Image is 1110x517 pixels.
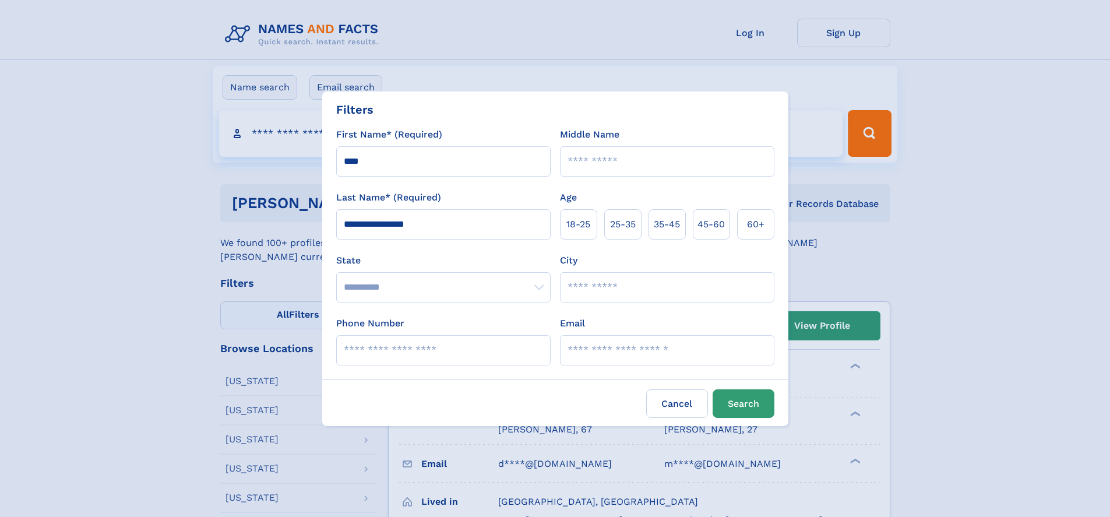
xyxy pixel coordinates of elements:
label: Age [560,191,577,205]
span: 18‑25 [566,217,590,231]
span: 45‑60 [697,217,725,231]
label: City [560,254,577,268]
span: 35‑45 [654,217,680,231]
label: Last Name* (Required) [336,191,441,205]
span: 25‑35 [610,217,636,231]
label: Email [560,316,585,330]
div: Filters [336,101,373,118]
label: Phone Number [336,316,404,330]
label: First Name* (Required) [336,128,442,142]
label: Cancel [646,389,708,418]
button: Search [713,389,774,418]
label: Middle Name [560,128,619,142]
span: 60+ [747,217,764,231]
label: State [336,254,551,268]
